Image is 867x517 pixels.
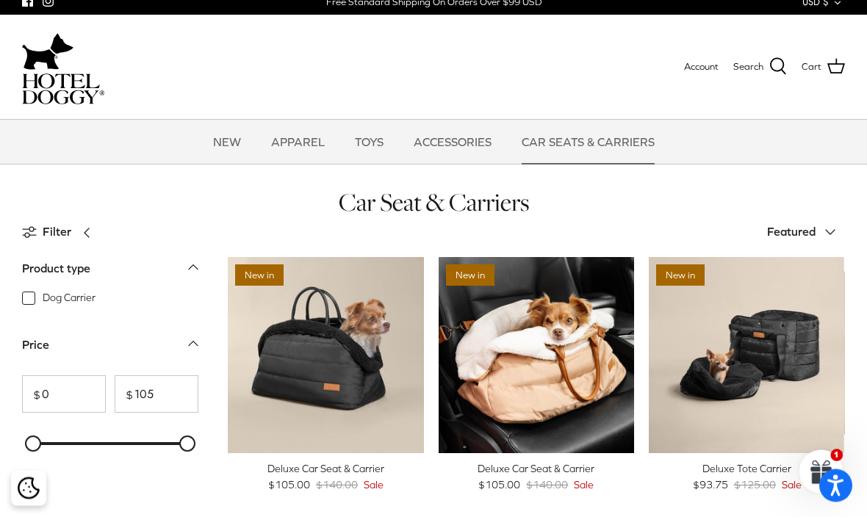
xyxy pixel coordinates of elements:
span: Dog Carrier [43,292,96,306]
span: $140.00 [316,477,358,493]
span: $105.00 [478,477,520,493]
span: New in [446,265,494,286]
div: Cookie policy [11,471,46,506]
span: Filter [43,223,71,242]
a: Deluxe Tote Carrier $93.75 $125.00 Sale [649,461,845,494]
span: Sale [574,477,594,493]
span: New in [235,265,284,286]
span: $125.00 [734,477,776,493]
a: NEW [200,120,254,164]
a: Deluxe Car Seat & Carrier $105.00 $140.00 Sale [228,461,424,494]
span: Sale [364,477,384,493]
a: CAR SEATS & CARRIERS [508,120,668,164]
div: Product type [22,260,90,279]
span: $ [115,389,133,401]
h1: Car Seat & Carriers [22,187,845,219]
div: Deluxe Tote Carrier [649,461,845,477]
a: Deluxe Tote Carrier [649,258,845,454]
span: $93.75 [693,477,728,493]
span: Account [684,62,719,73]
span: Search [733,60,763,76]
a: ACCESSORIES [400,120,505,164]
span: Cart [802,60,821,76]
div: Deluxe Car Seat & Carrier [228,461,424,477]
a: Filter [22,215,101,250]
input: From [22,376,106,413]
div: Price [22,336,49,355]
img: hoteldoggycom [22,74,104,105]
a: Deluxe Car Seat & Carrier $105.00 $140.00 Sale [439,461,635,494]
a: Account [684,60,719,76]
a: Search [733,58,787,77]
span: Sale [782,477,802,493]
a: Cart [802,58,845,77]
a: TOYS [342,120,397,164]
span: Featured [767,225,816,239]
a: Deluxe Car Seat & Carrier [439,258,635,454]
a: APPAREL [258,120,338,164]
div: Deluxe Car Seat & Carrier [439,461,635,477]
a: Price [22,334,198,367]
a: hoteldoggycom [22,30,104,105]
button: Cookie policy [15,476,41,502]
button: Featured [767,217,845,249]
img: Cookie policy [18,477,40,499]
img: dog-icon.svg [22,30,73,74]
input: To [115,376,198,413]
span: New in [656,265,705,286]
a: Deluxe Car Seat & Carrier [228,258,424,454]
span: $ [23,389,40,401]
span: $105.00 [268,477,310,493]
span: $140.00 [526,477,568,493]
a: Product type [22,258,198,291]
